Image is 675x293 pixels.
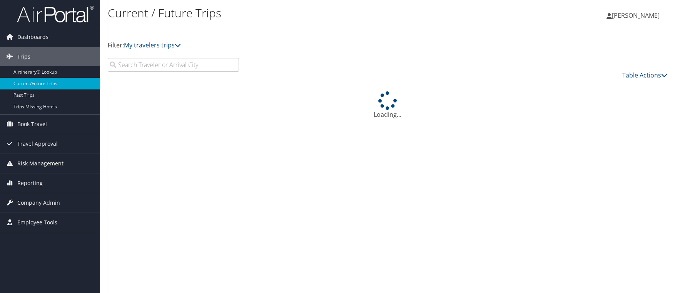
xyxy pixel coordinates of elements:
h1: Current / Future Trips [108,5,481,21]
div: Loading... [108,91,667,119]
span: Employee Tools [17,213,57,232]
a: [PERSON_NAME] [606,4,667,27]
span: Reporting [17,173,43,193]
input: Search Traveler or Arrival City [108,58,239,72]
a: My travelers trips [124,41,181,49]
span: [PERSON_NAME] [612,11,660,20]
span: Company Admin [17,193,60,212]
span: Trips [17,47,30,66]
span: Risk Management [17,154,63,173]
span: Book Travel [17,115,47,134]
a: Table Actions [622,71,667,79]
span: Travel Approval [17,134,58,153]
span: Dashboards [17,27,48,47]
p: Filter: [108,40,481,51]
img: airportal-logo.png [17,5,94,23]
